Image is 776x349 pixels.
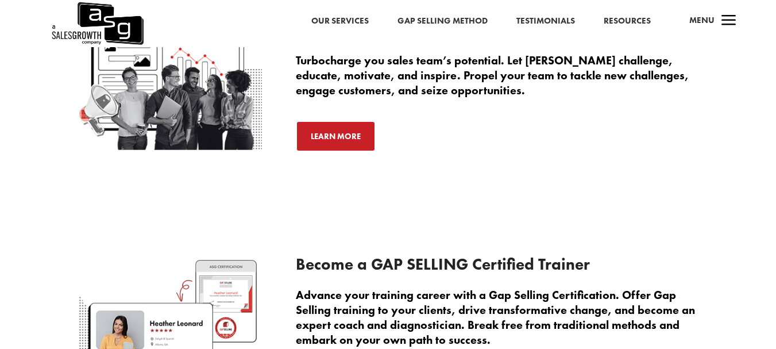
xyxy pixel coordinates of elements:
[296,256,698,278] h3: Become a GAP SELLING Certified Trainer
[296,287,698,347] p: Advance your training career with a Gap Selling Certification. Offer Gap Selling training to your...
[311,14,369,29] a: Our Services
[717,10,740,33] span: a
[604,14,651,29] a: Resources
[397,14,488,29] a: Gap Selling Method
[689,14,715,26] span: Menu
[296,53,698,98] p: Turbocharge you sales team’s potential. Let [PERSON_NAME] challenge, educate, motivate, and inspi...
[78,22,262,150] img: Kick-off-Events
[78,142,262,152] a: Kick-off-Events
[296,121,376,152] a: Learn More
[516,14,575,29] a: Testimonials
